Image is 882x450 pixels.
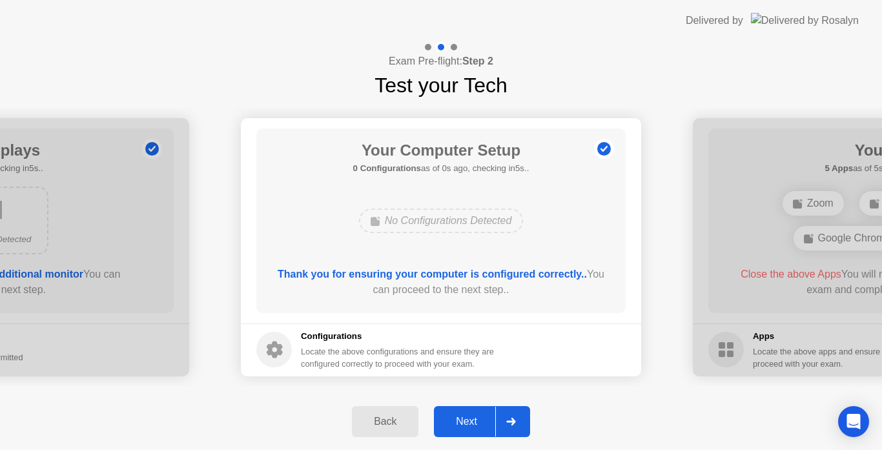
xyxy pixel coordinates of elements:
b: 0 Configurations [353,163,421,173]
div: No Configurations Detected [359,209,524,233]
b: Thank you for ensuring your computer is configured correctly.. [278,269,587,280]
div: Locate the above configurations and ensure they are configured correctly to proceed with your exam. [301,345,497,370]
div: Next [438,416,495,427]
h5: as of 0s ago, checking in5s.. [353,162,529,175]
div: Delivered by [686,13,743,28]
button: Next [434,406,530,437]
div: Open Intercom Messenger [838,406,869,437]
b: Step 2 [462,56,493,66]
h5: Configurations [301,330,497,343]
img: Delivered by Rosalyn [751,13,859,28]
h4: Exam Pre-flight: [389,54,493,69]
h1: Your Computer Setup [353,139,529,162]
div: Back [356,416,415,427]
div: You can proceed to the next step.. [275,267,608,298]
h1: Test your Tech [374,70,508,101]
button: Back [352,406,418,437]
